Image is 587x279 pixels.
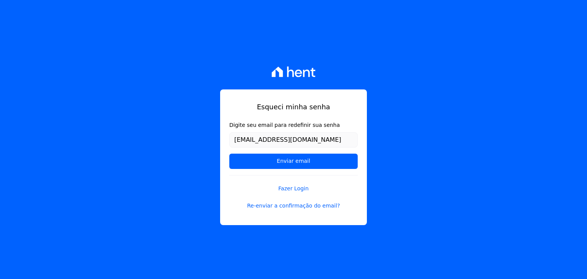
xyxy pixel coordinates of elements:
a: Re-enviar a confirmação do email? [229,202,358,210]
a: Fazer Login [229,175,358,193]
h1: Esqueci minha senha [229,102,358,112]
input: Enviar email [229,154,358,169]
input: Email [229,132,358,148]
label: Digite seu email para redefinir sua senha [229,121,358,129]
